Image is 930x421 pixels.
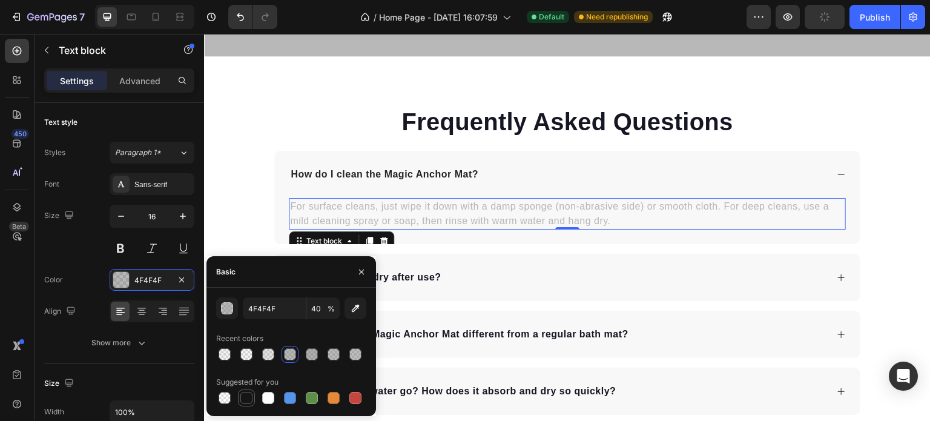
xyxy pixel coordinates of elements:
[379,11,498,24] span: Home Page - [DATE] 16:07:59
[44,147,65,158] div: Styles
[216,333,263,344] div: Recent colors
[134,179,191,190] div: Sans-serif
[91,337,148,349] div: Show more
[44,406,64,417] div: Width
[119,75,160,87] p: Advanced
[44,117,77,128] div: Text style
[110,142,194,164] button: Paragraph 1*
[216,377,279,388] div: Suggested for you
[12,129,29,139] div: 450
[44,179,59,190] div: Font
[44,332,194,354] button: Show more
[849,5,900,29] button: Publish
[134,275,170,286] div: 4F4F4F
[243,297,306,319] input: Eg: FFFFFF
[79,10,85,24] p: 7
[5,5,90,29] button: 7
[44,376,76,392] div: Size
[115,147,161,158] span: Paragraph 1*
[44,303,78,320] div: Align
[328,303,335,314] span: %
[216,267,236,277] div: Basic
[586,12,648,22] span: Need republishing
[44,274,63,285] div: Color
[59,43,162,58] p: Text block
[228,5,277,29] div: Undo/Redo
[9,222,29,231] div: Beta
[539,12,564,22] span: Default
[60,75,94,87] p: Settings
[374,11,377,24] span: /
[44,208,76,224] div: Size
[889,362,918,391] div: Open Intercom Messenger
[204,34,930,421] iframe: Design area
[860,11,890,24] div: Publish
